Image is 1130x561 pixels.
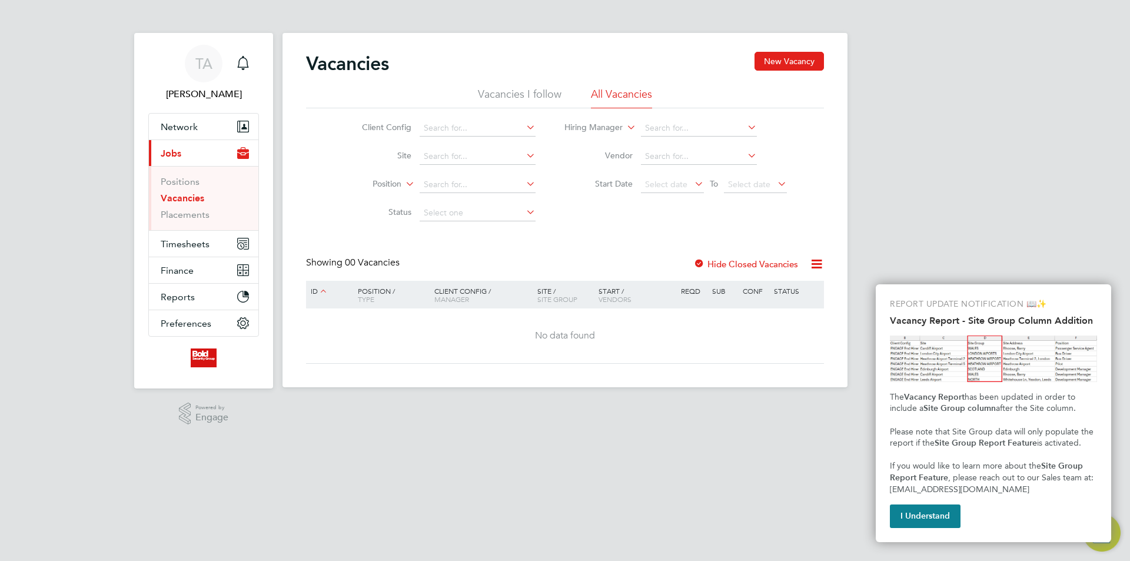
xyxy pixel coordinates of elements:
a: Go to account details [148,45,259,101]
p: REPORT UPDATE NOTIFICATION 📖✨ [890,298,1097,310]
div: Showing [306,257,402,269]
label: Status [344,207,411,217]
span: Powered by [195,403,228,413]
label: Site [344,150,411,161]
span: Please note that Site Group data will only populate the report if the [890,427,1096,449]
span: Timesheets [161,238,210,250]
span: If you would like to learn more about the [890,461,1041,471]
div: Sub [709,281,740,301]
span: Network [161,121,198,132]
div: Vacancy Report - Site Group Column Addition [876,284,1111,542]
span: Manager [434,294,469,304]
div: No data found [308,330,822,342]
a: Placements [161,209,210,220]
span: 00 Vacancies [345,257,400,268]
span: Engage [195,413,228,423]
input: Search for... [641,148,757,165]
span: Vendors [599,294,632,304]
a: Go to home page [148,348,259,367]
h2: Vacancy Report - Site Group Column Addition [890,315,1097,326]
div: Reqd [678,281,709,301]
div: Status [771,281,822,301]
label: Hide Closed Vacancies [693,258,798,270]
label: Client Config [344,122,411,132]
span: Preferences [161,318,211,329]
input: Search for... [420,120,536,137]
span: Finance [161,265,194,276]
div: Conf [740,281,770,301]
button: New Vacancy [755,52,824,71]
span: Select date [728,179,770,190]
strong: Vacancy Report [904,392,965,402]
span: TA [195,56,212,71]
span: Site Group [537,294,577,304]
input: Search for... [420,148,536,165]
img: Site Group Column in Vacancy Report [890,336,1097,382]
span: Reports [161,291,195,303]
button: I Understand [890,504,960,528]
li: Vacancies I follow [478,87,561,108]
span: has been updated in order to include a [890,392,1078,414]
strong: Site Group Report Feature [935,438,1037,448]
span: Type [358,294,374,304]
strong: Site Group Report Feature [890,461,1085,483]
span: , please reach out to our Sales team at: [EMAIL_ADDRESS][DOMAIN_NAME] [890,473,1096,494]
div: Client Config / [431,281,534,309]
div: ID [308,281,349,302]
li: All Vacancies [591,87,652,108]
a: Vacancies [161,192,204,204]
span: after the Site column. [996,403,1076,413]
input: Select one [420,205,536,221]
span: is activated. [1037,438,1081,448]
nav: Main navigation [134,33,273,389]
span: Select date [645,179,687,190]
input: Search for... [420,177,536,193]
div: Site / [534,281,596,309]
a: Positions [161,176,200,187]
input: Search for... [641,120,757,137]
div: Position / [349,281,431,309]
span: Tauseef Anjum [148,87,259,101]
span: To [706,176,722,191]
div: Start / [596,281,678,309]
img: bold-logo-retina.png [191,348,217,367]
label: Position [334,178,401,190]
span: Jobs [161,148,181,159]
label: Hiring Manager [555,122,623,134]
span: The [890,392,904,402]
strong: Site Group column [923,403,996,413]
h2: Vacancies [306,52,389,75]
label: Vendor [565,150,633,161]
label: Start Date [565,178,633,189]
